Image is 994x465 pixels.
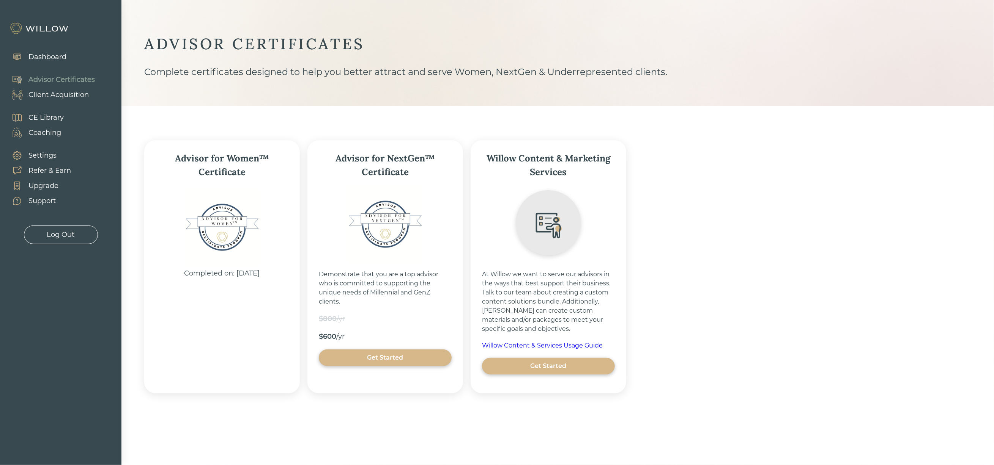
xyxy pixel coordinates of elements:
[28,166,71,176] div: Refer & Earn
[319,314,337,324] div: $800
[28,75,95,85] div: Advisor Certificates
[319,332,336,342] div: $600
[4,163,71,178] a: Refer & Earn
[28,113,64,123] div: CE Library
[319,270,452,306] div: Demonstrate that you are a top advisor who is committed to supporting the unique needs of Millenn...
[319,152,452,179] div: Advisor for NextGen™ Certificate
[4,72,95,87] a: Advisor Certificates
[482,341,615,350] a: Willow Content & Services Usage Guide
[4,178,71,193] a: Upgrade
[337,314,345,324] div: /yr
[491,362,606,371] div: Get Started
[47,230,75,240] div: Log Out
[4,110,64,125] a: CE Library
[184,189,260,265] img: Advisor for Women™ Certificate Badge
[336,332,345,342] div: /yr
[9,22,70,34] img: Willow
[510,186,586,262] img: willowContentIcon.png
[4,148,71,163] a: Settings
[328,353,443,362] div: Get Started
[28,52,66,62] div: Dashboard
[347,186,423,262] img: Certificate_Program_Badge_NextGen.png
[28,196,56,206] div: Support
[4,87,95,102] a: Client Acquisition
[482,152,615,179] div: Willow Content & Marketing Services
[482,270,615,333] div: At Willow we want to serve our advisors in the ways that best support their business. Talk to our...
[28,150,57,161] div: Settings
[28,128,61,138] div: Coaching
[28,181,58,191] div: Upgrade
[144,65,971,106] div: Complete certificates designed to help you better attract and serve Women, NextGen & Underreprese...
[4,125,64,140] a: Coaching
[28,90,89,100] div: Client Acquisition
[156,152,288,179] div: Advisor for Women™ Certificate
[4,49,66,64] a: Dashboard
[144,34,971,54] div: ADVISOR CERTIFICATES
[184,268,260,279] div: Completed on: [DATE]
